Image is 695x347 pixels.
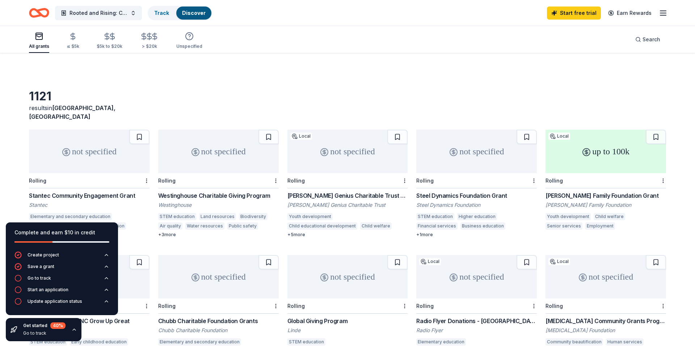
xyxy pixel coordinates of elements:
button: Rooted and Rising: Community Transformation & Leadership Forum [55,6,142,20]
div: Elementary education [416,338,466,346]
div: [MEDICAL_DATA] Community Grants Program [546,317,666,325]
div: up to 100k [546,130,666,173]
button: $5k to $20k [97,29,122,53]
a: up to 100kLocalRolling[PERSON_NAME] Family Foundation Grant[PERSON_NAME] Family FoundationYouth d... [546,130,666,232]
div: Air quality [158,222,182,230]
a: not specifiedRollingStantec Community Engagement GrantStantecElementary and secondary educationCo... [29,130,149,238]
div: $5k to $20k [97,43,122,49]
div: Elementary and secondary education [158,338,241,346]
div: Rolling [158,177,176,184]
div: Global Giving Program [287,317,408,325]
div: Human services [606,338,644,346]
div: not specified [287,130,408,173]
div: Business education [460,222,505,230]
div: + 5 more [287,232,408,238]
div: [PERSON_NAME] Family Foundation [546,201,666,209]
div: Child welfare [360,222,392,230]
button: Save a grant [14,263,109,275]
button: Unspecified [176,29,202,53]
div: results [29,104,149,121]
div: Start an application [28,287,68,293]
div: Westinghouse Charitable Giving Program [158,191,279,200]
a: Start free trial [547,7,601,20]
div: Steel Dynamics Foundation Grant [416,191,537,200]
div: Child welfare [594,213,625,220]
div: Update application status [28,298,82,304]
span: in [29,104,115,120]
div: Land resources [199,213,236,220]
button: TrackDiscover [148,6,212,20]
div: Get started [23,322,66,329]
div: not specified [546,255,666,298]
div: Rolling [546,177,563,184]
div: not specified [416,130,537,173]
div: Child educational development [287,222,357,230]
div: Biodiversity [239,213,268,220]
span: Rooted and Rising: Community Transformation & Leadership Forum [69,9,127,17]
div: Stantec [29,201,149,209]
div: + 1 more [416,232,537,238]
div: Rolling [416,303,434,309]
div: Linde [287,327,408,334]
button: Start an application [14,286,109,298]
div: Steel Dynamics Foundation [416,201,537,209]
div: STEM education [158,213,196,220]
a: Track [154,10,169,16]
div: Chubb Charitable Foundation Grants [158,317,279,325]
div: not specified [29,130,149,173]
div: + 3 more [158,232,279,238]
div: not specified [416,255,537,298]
span: [GEOGRAPHIC_DATA], [GEOGRAPHIC_DATA] [29,104,115,120]
div: Rolling [287,303,305,309]
div: not specified [287,255,408,298]
div: Senior services [546,222,582,230]
button: ≤ $5k [67,29,79,53]
div: Westinghouse [158,201,279,209]
button: Update application status [14,298,109,309]
div: Go to track [28,275,51,281]
div: > $20k [140,43,159,49]
div: Public safety [227,222,258,230]
div: Elementary and secondary education [29,213,112,220]
div: not specified [158,130,279,173]
div: STEM education [287,338,325,346]
button: All grants [29,29,49,53]
div: Higher education [457,213,497,220]
button: Create project [14,251,109,263]
div: Local [548,133,570,140]
div: STEM education [416,213,454,220]
button: Search [629,32,666,47]
div: Unspecified [176,43,202,49]
div: [MEDICAL_DATA] Foundation [546,327,666,334]
button: Go to track [14,275,109,286]
div: Rolling [416,177,434,184]
div: Employment [585,222,615,230]
div: Create project [28,252,59,258]
a: Discover [182,10,206,16]
div: Complete and earn $10 in credit [14,228,109,237]
a: Earn Rewards [604,7,656,20]
div: Go to track [23,330,66,336]
a: not specifiedRollingWestinghouse Charitable Giving ProgramWestinghouseSTEM educationLand resource... [158,130,279,238]
div: Stantec Community Engagement Grant [29,191,149,200]
div: Radio Flyer Donations - [GEOGRAPHIC_DATA] Giving [416,317,537,325]
div: not specified [158,255,279,298]
div: Save a grant [28,264,54,269]
div: Youth development [287,213,333,220]
div: 40 % [50,322,66,329]
div: Local [548,258,570,265]
div: Rolling [29,177,46,184]
div: Rolling [546,303,563,309]
div: Water resources [185,222,224,230]
div: 1121 [29,89,149,104]
div: ≤ $5k [67,43,79,49]
div: Youth development [546,213,591,220]
div: Local [290,133,312,140]
div: All grants [29,43,49,49]
div: Local [419,258,441,265]
div: [PERSON_NAME] Family Foundation Grant [546,191,666,200]
div: Radio Flyer [416,327,537,334]
div: Rolling [158,303,176,309]
div: Community beautification [546,338,603,346]
div: Chubb Charitable Foundation [158,327,279,334]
